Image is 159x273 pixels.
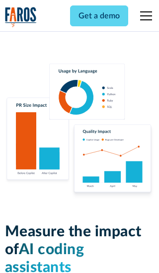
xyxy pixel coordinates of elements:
[70,5,128,26] a: Get a demo
[5,64,155,199] img: Charts tracking GitHub Copilot's usage and impact on velocity and quality
[5,7,37,27] img: Logo of the analytics and reporting company Faros.
[5,7,37,27] a: home
[134,4,154,28] div: menu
